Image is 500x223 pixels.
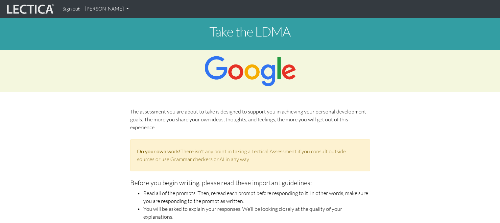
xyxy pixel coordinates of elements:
[130,108,370,131] p: The assessment you are about to take is designed to support you in achieving your personal develo...
[82,3,131,15] a: [PERSON_NAME]
[137,148,180,154] strong: Do your own work!
[60,3,82,15] a: Sign out
[143,205,370,221] li: You will be asked to explain your responses. We’ll be looking closely at the quality of your expl...
[143,189,370,205] li: Read all of the prompts. Then, reread each prompt before responding to it. In other words, make s...
[130,179,370,186] h5: Before you begin writing, please read these important guidelines:
[130,139,370,171] div: There isn't any point in taking a Lectical Assessment if you consult outside sources or use Gramm...
[5,3,55,15] img: lecticalive
[204,56,296,87] img: Google Logo
[68,24,433,39] h1: Take the LDMA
